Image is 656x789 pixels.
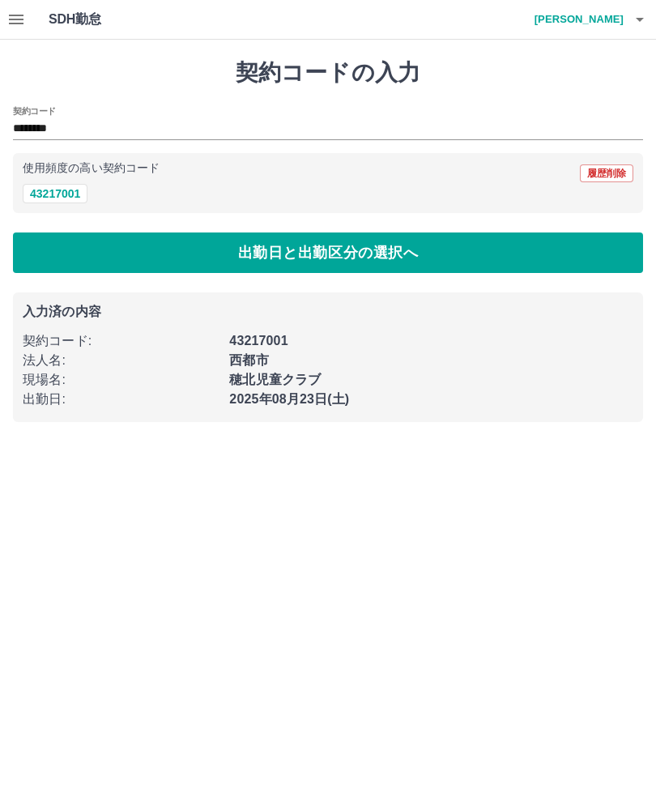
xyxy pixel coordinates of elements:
p: 現場名 : [23,370,219,390]
b: 西都市 [229,353,268,367]
h1: 契約コードの入力 [13,59,643,87]
p: 契約コード : [23,331,219,351]
p: 使用頻度の高い契約コード [23,163,160,174]
p: 法人名 : [23,351,219,370]
button: 履歴削除 [580,164,633,182]
b: 2025年08月23日(土) [229,392,349,406]
h2: 契約コード [13,104,56,117]
p: 入力済の内容 [23,305,633,318]
b: 穂北児童クラブ [229,373,321,386]
p: 出勤日 : [23,390,219,409]
button: 出勤日と出勤区分の選択へ [13,232,643,273]
b: 43217001 [229,334,288,348]
button: 43217001 [23,184,87,203]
